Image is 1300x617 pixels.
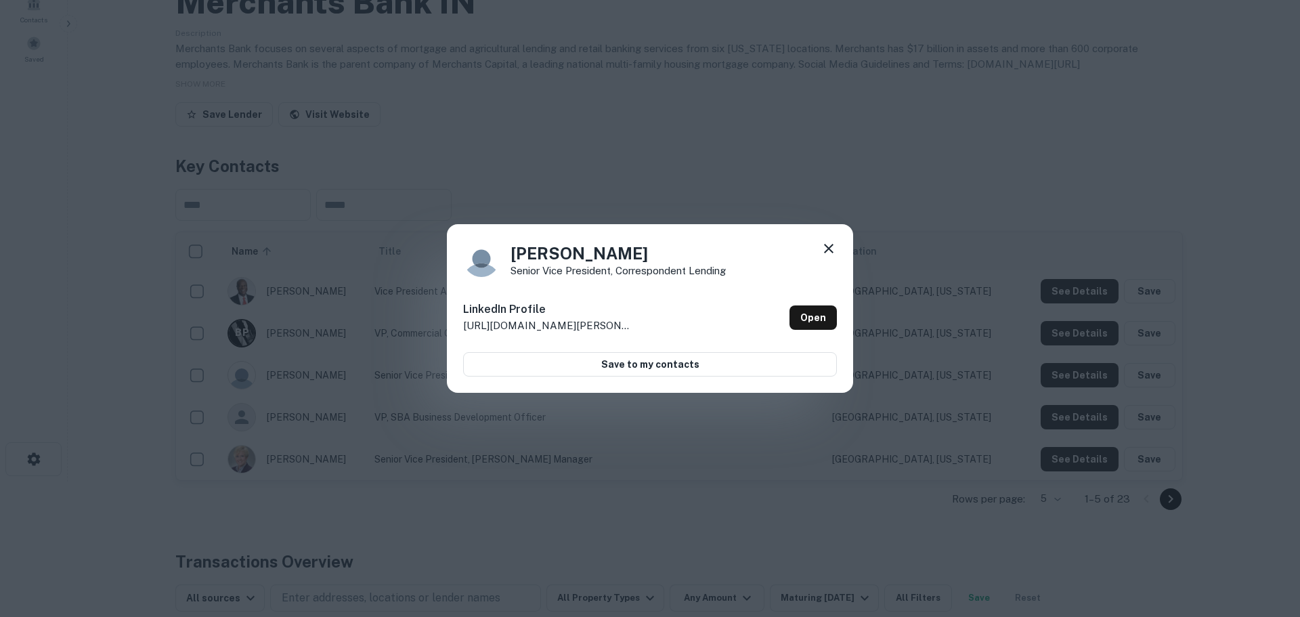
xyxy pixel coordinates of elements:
a: Open [789,305,837,330]
p: Senior Vice President, Correspondent Lending [511,265,726,276]
iframe: Chat Widget [1232,509,1300,574]
img: 9c8pery4andzj6ohjkjp54ma2 [463,240,500,277]
h4: [PERSON_NAME] [511,241,726,265]
button: Save to my contacts [463,352,837,377]
p: [URL][DOMAIN_NAME][PERSON_NAME] [463,318,632,334]
h6: LinkedIn Profile [463,301,632,318]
